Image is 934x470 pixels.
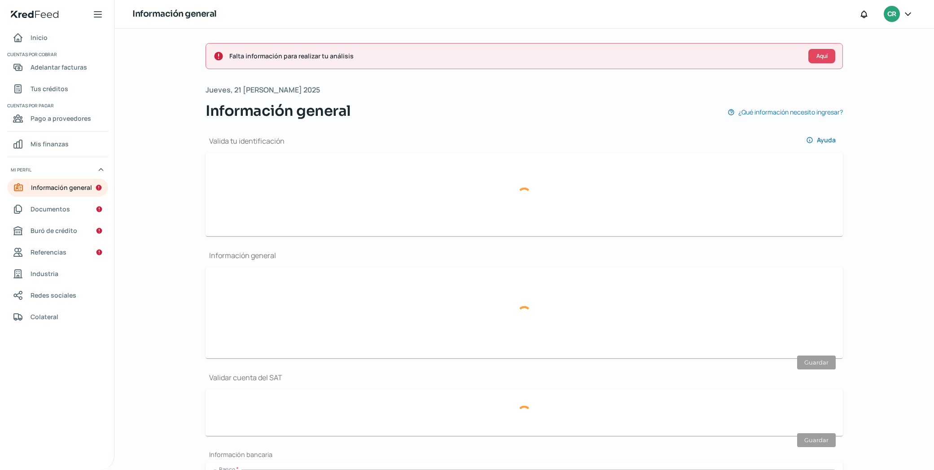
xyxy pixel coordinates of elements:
button: Aquí [808,49,835,63]
span: Adelantar facturas [31,61,87,73]
span: CR [887,9,896,20]
h1: Información general [132,8,217,21]
span: Industria [31,268,58,279]
a: Referencias [7,243,108,261]
span: Referencias [31,246,66,258]
h1: Valida tu identificación [206,136,285,146]
span: Cuentas por cobrar [7,50,107,58]
span: ¿Qué información necesito ingresar? [738,106,843,118]
a: Redes sociales [7,286,108,304]
a: Industria [7,265,108,283]
a: Adelantar facturas [7,58,108,76]
span: Aquí [816,53,828,59]
span: Ayuda [817,137,836,143]
span: Mis finanzas [31,138,69,149]
span: Mi perfil [11,166,31,174]
span: Tus créditos [31,83,68,94]
h1: Validar cuenta del SAT [206,373,843,382]
span: Colateral [31,311,58,322]
span: Documentos [31,203,70,215]
a: Documentos [7,200,108,218]
a: Buró de crédito [7,222,108,240]
h2: Información bancaria [206,450,843,459]
span: Buró de crédito [31,225,77,236]
span: Jueves, 21 [PERSON_NAME] 2025 [206,83,320,97]
span: Inicio [31,32,48,43]
span: Falta información para realizar tu análisis [229,50,801,61]
a: Mis finanzas [7,135,108,153]
span: Información general [206,100,351,122]
h1: Información general [206,250,843,260]
span: Información general [31,182,92,193]
button: Ayuda [799,131,843,149]
a: Información general [7,179,108,197]
a: Inicio [7,29,108,47]
button: Guardar [797,356,836,369]
span: Cuentas por pagar [7,101,107,110]
button: Guardar [797,433,836,447]
a: Colateral [7,308,108,326]
span: Pago a proveedores [31,113,91,124]
a: Tus créditos [7,80,108,98]
a: Pago a proveedores [7,110,108,127]
span: Redes sociales [31,290,76,301]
